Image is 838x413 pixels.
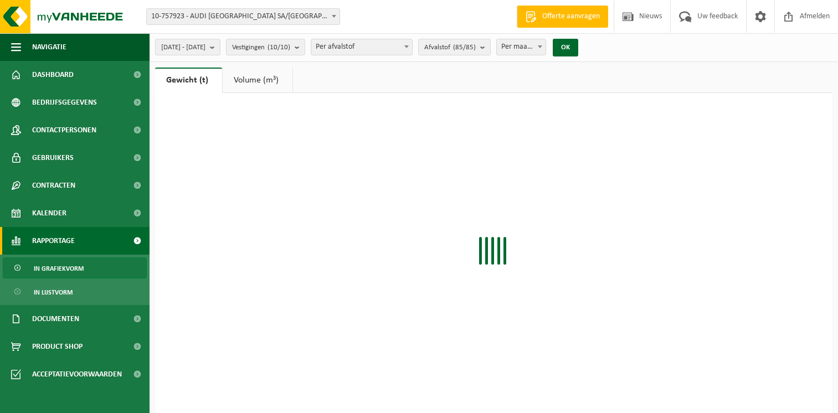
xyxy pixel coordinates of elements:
span: [DATE] - [DATE] [161,39,205,56]
span: Per afvalstof [311,39,412,55]
a: Volume (m³) [223,68,292,93]
span: Contactpersonen [32,116,96,144]
span: In grafiekvorm [34,258,84,279]
span: In lijstvorm [34,282,73,303]
count: (85/85) [453,44,476,51]
span: 10-757923 - AUDI BRUSSELS SA/NV - VORST [146,8,340,25]
a: Gewicht (t) [155,68,222,93]
a: In lijstvorm [3,281,147,302]
button: Afvalstof(85/85) [418,39,491,55]
span: Per maand [496,39,547,55]
a: Offerte aanvragen [517,6,608,28]
span: Kalender [32,199,66,227]
span: Bedrijfsgegevens [32,89,97,116]
button: Vestigingen(10/10) [226,39,305,55]
span: 10-757923 - AUDI BRUSSELS SA/NV - VORST [147,9,340,24]
span: Navigatie [32,33,66,61]
span: Dashboard [32,61,74,89]
count: (10/10) [268,44,290,51]
span: Per maand [497,39,546,55]
span: Afvalstof [424,39,476,56]
span: Contracten [32,172,75,199]
span: Gebruikers [32,144,74,172]
span: Documenten [32,305,79,333]
span: Acceptatievoorwaarden [32,360,122,388]
span: Offerte aanvragen [539,11,603,22]
span: Vestigingen [232,39,290,56]
span: Product Shop [32,333,83,360]
span: Rapportage [32,227,75,255]
a: In grafiekvorm [3,257,147,278]
button: OK [553,39,578,56]
button: [DATE] - [DATE] [155,39,220,55]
